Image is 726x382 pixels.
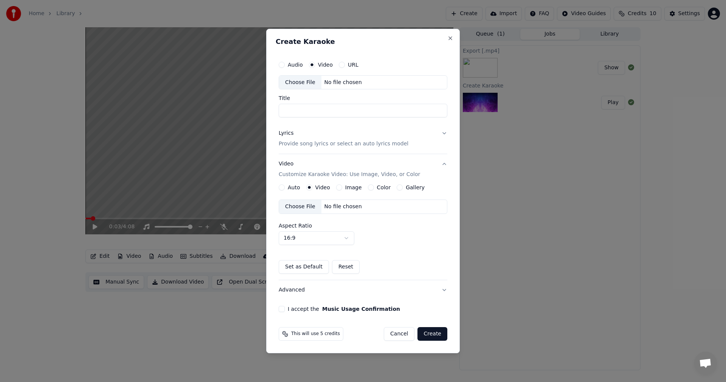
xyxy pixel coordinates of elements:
button: Create [417,327,447,341]
label: Audio [288,62,303,67]
div: Video [279,161,420,179]
div: Choose File [279,200,321,214]
p: Customize Karaoke Video: Use Image, Video, or Color [279,171,420,178]
p: Provide song lyrics or select an auto lyrics model [279,140,408,148]
button: LyricsProvide song lyrics or select an auto lyrics model [279,124,447,154]
label: Auto [288,185,300,190]
button: Set as Default [279,260,329,274]
span: This will use 5 credits [291,331,340,337]
label: Color [377,185,391,190]
label: Video [318,62,333,67]
label: Image [345,185,362,190]
div: Choose File [279,76,321,89]
button: Cancel [384,327,414,341]
label: Gallery [406,185,425,190]
label: URL [348,62,358,67]
button: Reset [332,260,360,274]
label: Video [315,185,330,190]
label: Aspect Ratio [279,223,447,228]
div: Lyrics [279,130,293,137]
label: I accept the [288,306,400,312]
button: I accept the [322,306,400,312]
button: VideoCustomize Karaoke Video: Use Image, Video, or Color [279,154,447,185]
div: No file chosen [321,203,365,210]
label: Title [279,96,447,101]
div: No file chosen [321,79,365,86]
h2: Create Karaoke [276,38,450,45]
div: VideoCustomize Karaoke Video: Use Image, Video, or Color [279,184,447,280]
button: Advanced [279,280,447,300]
